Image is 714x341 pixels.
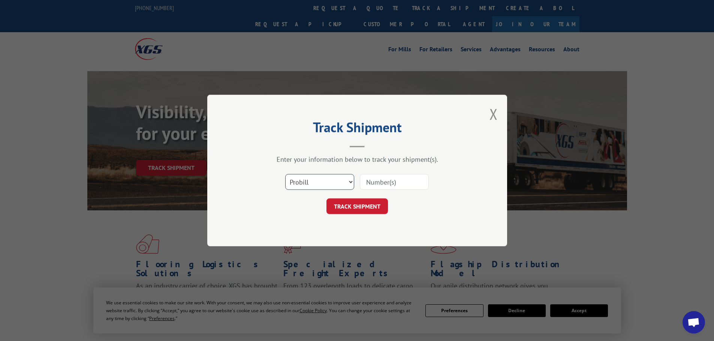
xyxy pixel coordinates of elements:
[360,174,429,190] input: Number(s)
[683,311,705,334] div: Open chat
[245,155,470,164] div: Enter your information below to track your shipment(s).
[326,198,388,214] button: TRACK SHIPMENT
[489,104,498,124] button: Close modal
[245,122,470,136] h2: Track Shipment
